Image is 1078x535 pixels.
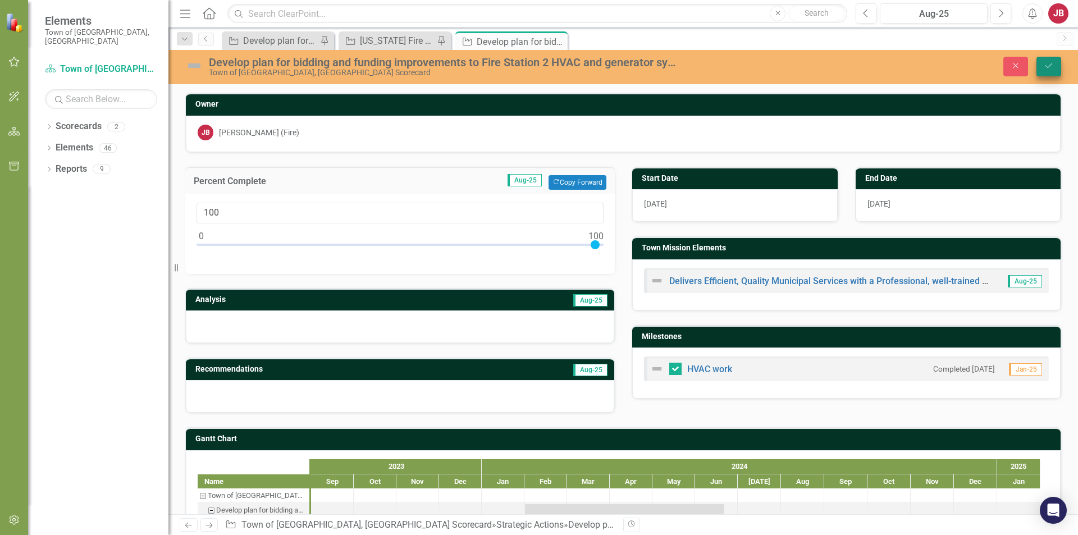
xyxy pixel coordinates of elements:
span: [DATE] [867,199,890,208]
div: Oct [354,474,396,489]
div: Jan [997,474,1040,489]
a: Town of [GEOGRAPHIC_DATA], [GEOGRAPHIC_DATA] Scorecard [241,519,492,530]
div: 9 [93,164,111,174]
span: Search [805,8,829,17]
span: Aug-25 [573,364,607,376]
div: Name [198,474,309,488]
div: Town of Fairview, TX Scorecard [198,488,309,503]
h3: Town Mission Elements [642,244,1055,252]
h3: Percent Complete [194,176,368,186]
div: Nov [396,474,439,489]
div: Aug [781,474,824,489]
div: Nov [911,474,954,489]
img: Not Defined [650,362,664,376]
img: Not Defined [185,57,203,75]
span: Aug-25 [573,294,607,307]
div: 46 [99,143,117,153]
div: 2023 [311,459,482,474]
span: Jan-25 [1009,363,1042,376]
div: Jan [482,474,524,489]
small: Completed [DATE] [933,364,995,374]
input: Search ClearPoint... [227,4,847,24]
a: Elements [56,141,93,154]
div: Task: Town of Fairview, TX Scorecard Start date: 2023-09-22 End date: 2023-09-23 [198,488,309,503]
div: Task: Start date: 2024-02-01 End date: 2024-06-21 [525,504,724,516]
span: [DATE] [644,199,667,208]
div: Oct [867,474,911,489]
button: Search [788,6,844,21]
h3: Owner [195,100,1055,108]
div: Mar [567,474,610,489]
div: Develop plan for bidding and funding improvements to Fire Station 2 HVAC and generator systems [477,35,565,49]
div: JB [198,125,213,140]
a: [US_STATE] Fire Chiefs Assoc Best Practices [341,34,434,48]
div: Aug-25 [884,7,984,21]
div: Develop plan for fire firefighter honor wall at FS#1 [243,34,317,48]
span: Aug-25 [1008,275,1042,287]
h3: Gantt Chart [195,435,1055,443]
div: Town of [GEOGRAPHIC_DATA], [GEOGRAPHIC_DATA] Scorecard [209,68,677,77]
div: Dec [954,474,997,489]
div: Sep [824,474,867,489]
span: Elements [45,14,157,28]
img: Not Defined [650,274,664,287]
h3: Milestones [642,332,1055,341]
div: Feb [524,474,567,489]
small: Town of [GEOGRAPHIC_DATA], [GEOGRAPHIC_DATA] [45,28,157,46]
button: Aug-25 [880,3,988,24]
div: 2 [107,122,125,131]
a: HVAC work [687,364,732,374]
h3: End Date [865,174,1056,182]
h3: Analysis [195,295,386,304]
input: Search Below... [45,89,157,109]
button: JB [1048,3,1068,24]
div: [PERSON_NAME] (Fire) [219,127,299,138]
h3: Start Date [642,174,832,182]
div: Develop plan for bidding and funding improvements to Fire Station 2 HVAC and generator systems [198,503,309,518]
a: Strategic Actions [496,519,564,530]
img: ClearPoint Strategy [6,13,25,33]
div: Develop plan for bidding and funding improvements to Fire Station 2 HVAC and generator systems [216,503,306,518]
div: [US_STATE] Fire Chiefs Assoc Best Practices [360,34,434,48]
div: » » [225,519,615,532]
div: 2024 [482,459,997,474]
div: Jul [738,474,781,489]
a: Reports [56,163,87,176]
a: Delivers Efficient, Quality Municipal Services with a Professional, well-trained Work Force [669,276,1028,286]
div: Develop plan for bidding and funding improvements to Fire Station 2 HVAC and generator systems [209,56,677,68]
a: Scorecards [56,120,102,133]
div: Jun [695,474,738,489]
span: Aug-25 [508,174,542,186]
div: Open Intercom Messenger [1040,497,1067,524]
div: Sep [311,474,354,489]
a: Town of [GEOGRAPHIC_DATA], [GEOGRAPHIC_DATA] Scorecard [45,63,157,76]
div: 2025 [997,459,1040,474]
button: Copy Forward [549,175,606,190]
div: Apr [610,474,652,489]
h3: Recommendations [195,365,467,373]
div: Dec [439,474,482,489]
div: Develop plan for bidding and funding improvements to Fire Station 2 HVAC and generator systems [568,519,957,530]
div: Task: Start date: 2024-02-01 End date: 2024-06-21 [198,503,309,518]
div: Town of [GEOGRAPHIC_DATA], [GEOGRAPHIC_DATA] Scorecard [208,488,306,503]
a: Develop plan for fire firefighter honor wall at FS#1 [225,34,317,48]
div: May [652,474,695,489]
